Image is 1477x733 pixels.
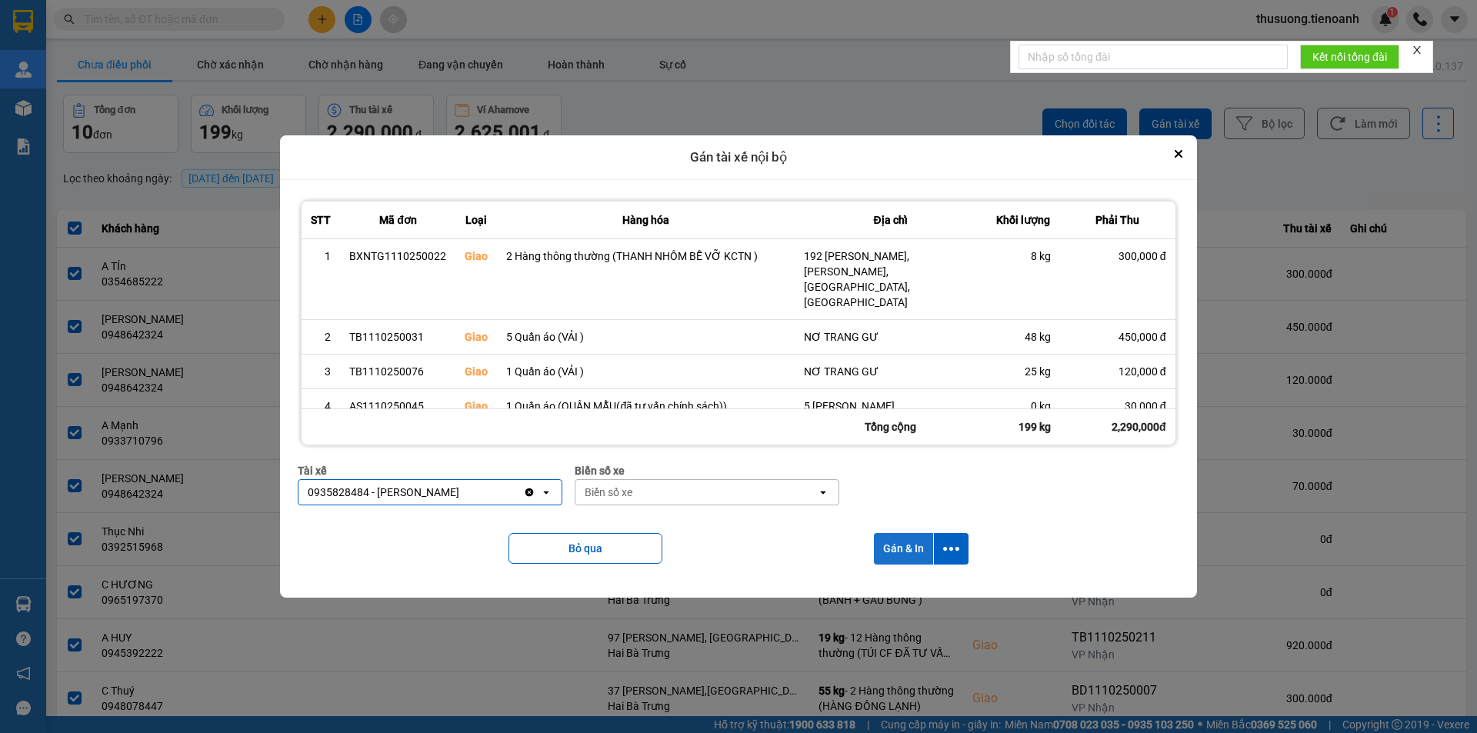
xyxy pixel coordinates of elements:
[817,486,829,498] svg: open
[540,486,552,498] svg: open
[298,462,562,479] div: Tài xế
[585,485,632,500] div: Biển số xe
[506,329,785,345] div: 5 Quần áo (VẢI )
[349,329,446,345] div: TB1110250031
[465,398,488,414] div: Giao
[996,211,1051,229] div: Khối lượng
[311,364,331,379] div: 3
[349,248,446,264] div: BXNTG1110250022
[465,248,488,264] div: Giao
[508,533,662,564] button: Bỏ qua
[804,364,978,379] div: NƠ TRANG GƯ
[1069,329,1166,345] div: 450,000 đ
[1069,398,1166,414] div: 30,000 đ
[804,329,978,345] div: NƠ TRANG GƯ
[506,364,785,379] div: 1 Quần áo (VẢI )
[1069,248,1166,264] div: 300,000 đ
[461,485,462,500] input: Selected 0935828484 - Bùi Văn Sức.
[280,135,1196,180] div: Gán tài xế nội bộ
[804,248,978,310] div: 192 [PERSON_NAME], [PERSON_NAME], [GEOGRAPHIC_DATA], [GEOGRAPHIC_DATA]
[1060,409,1175,445] div: 2,290,000đ
[1300,45,1399,69] button: Kết nối tổng đài
[1169,145,1188,163] button: Close
[349,398,446,414] div: AS1110250045
[506,248,785,264] div: 2 Hàng thông thường (THANH NHÔM BỄ VỠ KCTN )
[465,364,488,379] div: Giao
[987,409,1060,445] div: 199 kg
[311,329,331,345] div: 2
[1312,48,1387,65] span: Kết nối tổng đài
[506,211,785,229] div: Hàng hóa
[1069,211,1166,229] div: Phải Thu
[996,364,1051,379] div: 25 kg
[311,398,331,414] div: 4
[795,409,987,445] div: Tổng cộng
[308,485,459,500] div: 0935828484 - [PERSON_NAME]
[996,248,1051,264] div: 8 kg
[996,398,1051,414] div: 0 kg
[506,398,785,414] div: 1 Quần áo (QUẦN MẪU(đã tư vấn chính sách))
[311,211,331,229] div: STT
[465,211,488,229] div: Loại
[1069,364,1166,379] div: 120,000 đ
[311,248,331,264] div: 1
[349,364,446,379] div: TB1110250076
[349,211,446,229] div: Mã đơn
[874,533,933,565] button: Gán & In
[804,398,978,445] div: 5 [PERSON_NAME], [GEOGRAPHIC_DATA], [GEOGRAPHIC_DATA]
[804,211,978,229] div: Địa chỉ
[1019,45,1288,69] input: Nhập số tổng đài
[575,462,839,479] div: Biển số xe
[523,486,535,498] svg: Clear value
[280,135,1196,598] div: dialog
[996,329,1051,345] div: 48 kg
[465,329,488,345] div: Giao
[1412,45,1422,55] span: close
